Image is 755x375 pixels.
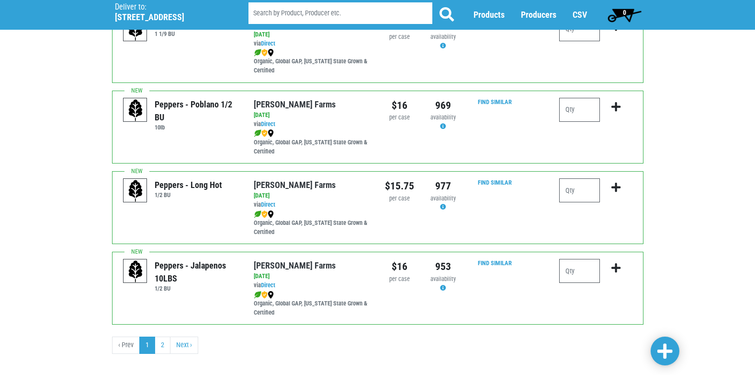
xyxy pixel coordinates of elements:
img: safety-e55c860ca8c00a9c171001a62a92dabd.png [261,291,268,299]
div: 969 [428,98,458,113]
div: Organic, Global GAP, [US_STATE] State Grown & Certified [254,210,370,237]
h6: 1 1/9 BU [155,30,214,37]
img: safety-e55c860ca8c00a9c171001a62a92dabd.png [261,211,268,218]
a: Find Similar [478,179,512,186]
div: $16 [385,259,414,274]
a: CSV [573,10,587,20]
div: 977 [428,178,458,194]
div: via [254,200,370,210]
input: Qty [559,259,600,283]
input: Search by Product, Producer etc. [248,3,432,24]
div: $15.75 [385,178,414,194]
div: [DATE] [254,30,370,39]
img: leaf-e5c59151409436ccce96b2ca1b28e03c.png [254,291,261,299]
a: 1 [139,337,155,354]
img: leaf-e5c59151409436ccce96b2ca1b28e03c.png [254,129,261,137]
a: 0 [603,5,646,24]
div: $16 [385,98,414,113]
div: 953 [428,259,458,274]
img: map_marker-0e94453035b3232a4d21701695807de9.png [268,211,274,218]
div: per case [385,113,414,122]
a: Find Similar [478,98,512,105]
a: Direct [261,201,275,208]
img: safety-e55c860ca8c00a9c171001a62a92dabd.png [261,49,268,57]
img: map_marker-0e94453035b3232a4d21701695807de9.png [268,129,274,137]
span: 0 [623,9,626,16]
div: [DATE] [254,191,370,200]
div: via [254,120,370,129]
h6: 1/2 BU [155,285,239,292]
a: next [170,337,198,354]
a: Find Similar [478,259,512,267]
a: [PERSON_NAME] Farms [254,180,336,190]
nav: pager [112,337,643,354]
img: leaf-e5c59151409436ccce96b2ca1b28e03c.png [254,211,261,218]
img: placeholder-variety-43d6402dacf2d531de610a020419775a.svg [124,259,147,283]
div: via [254,39,370,48]
div: Peppers - Poblano 1/2 BU [155,98,239,124]
div: Peppers - Jalapenos 10LBS [155,259,239,285]
a: Direct [261,281,275,289]
div: via [254,281,370,290]
div: per case [385,194,414,203]
div: [DATE] [254,272,370,281]
span: availability [430,195,456,202]
a: [PERSON_NAME] Farms [254,260,336,270]
img: map_marker-0e94453035b3232a4d21701695807de9.png [268,49,274,57]
div: Peppers - Long Hot [155,178,222,191]
p: Deliver to: [115,2,224,12]
a: Direct [261,40,275,47]
input: Qty [559,98,600,122]
span: availability [430,114,456,121]
input: Qty [559,178,600,202]
span: availability [430,275,456,282]
a: Direct [261,120,275,128]
a: 2 [155,337,170,354]
div: per case [385,275,414,284]
h6: 10lb [155,124,239,131]
div: Organic, Global GAP, [US_STATE] State Grown & Certified [254,290,370,317]
div: Organic, Global GAP, [US_STATE] State Grown & Certified [254,129,370,156]
a: [PERSON_NAME] Farms [254,99,336,109]
div: [DATE] [254,111,370,120]
a: Products [473,10,505,20]
h5: [STREET_ADDRESS] [115,12,224,23]
a: Producers [521,10,556,20]
img: safety-e55c860ca8c00a9c171001a62a92dabd.png [261,129,268,137]
img: placeholder-variety-43d6402dacf2d531de610a020419775a.svg [124,98,147,122]
div: per case [385,33,414,42]
h6: 1/2 BU [155,191,222,199]
img: placeholder-variety-43d6402dacf2d531de610a020419775a.svg [124,179,147,203]
div: Organic, Global GAP, [US_STATE] State Grown & Certified [254,48,370,76]
span: availability [430,33,456,40]
img: leaf-e5c59151409436ccce96b2ca1b28e03c.png [254,49,261,57]
img: map_marker-0e94453035b3232a4d21701695807de9.png [268,291,274,299]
